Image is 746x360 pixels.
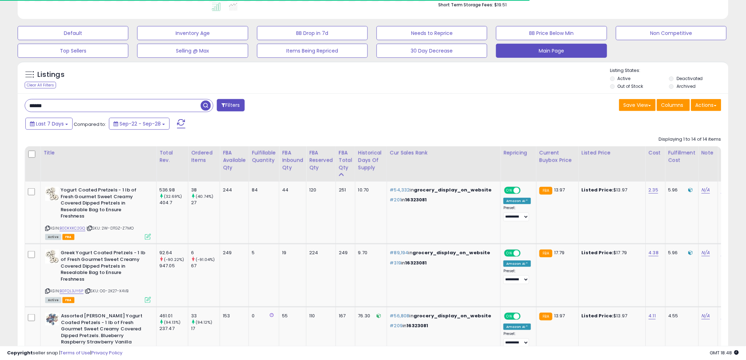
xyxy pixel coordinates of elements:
b: Listed Price: [582,249,614,256]
a: 4.11 [649,312,656,319]
span: grocery_display_on_website [414,312,491,319]
div: 10.70 [358,187,381,193]
button: Actions [691,99,721,111]
div: 5.96 [668,250,693,256]
div: 6 [191,250,220,256]
div: Total Rev. [159,149,185,164]
span: ON [505,313,514,319]
div: 55 [282,313,301,319]
span: grocery_display_on_website [412,249,490,256]
span: 17.79 [554,249,565,256]
p: Listing States: [610,67,728,74]
div: 5 [252,250,274,256]
div: Amazon AI * [503,198,531,204]
b: Yogurt Coated Pretzels - 1 lb of Fresh Gourmet Sweet Creamy Covered Dipped Pretzels in Resealable... [61,187,146,221]
div: $13.97 [582,187,640,193]
span: Columns [661,102,684,109]
div: 120 [309,187,330,193]
span: ON [505,250,514,256]
p: in [390,260,495,266]
div: 0 [252,313,274,319]
div: 5.96 [668,187,693,193]
div: FBA Total Qty [339,149,352,171]
div: Cost [649,149,662,157]
div: Preset: [503,269,531,285]
div: Fulfillable Quantity [252,149,276,164]
button: Items Being Repriced [257,44,368,58]
a: N/A [721,187,729,194]
label: Deactivated [677,75,703,81]
small: FBA [539,250,552,257]
span: 16323081 [407,322,428,329]
div: Preset: [503,331,531,347]
span: #319 [390,260,402,266]
div: $13.97 [582,313,640,319]
small: (32.69%) [164,194,182,199]
div: FBA Available Qty [223,149,246,171]
a: 4.38 [649,249,659,256]
label: Active [618,75,631,81]
small: (94.12%) [196,319,212,325]
span: #201 [390,196,402,203]
span: | SKU: 2W-DTGZ-Z7MO [86,225,134,231]
div: Cur Sales Rank [390,149,497,157]
div: $17.79 [582,250,640,256]
span: OFF [520,313,531,319]
small: FBA [539,313,552,321]
span: Compared to: [74,121,106,128]
span: #209 [390,322,403,329]
span: #89,194 [390,249,409,256]
button: Needs to Reprice [377,26,487,40]
div: ASIN: [45,187,151,239]
strong: Copyright [7,349,33,356]
a: 0.65 [721,249,731,256]
div: 9.70 [358,250,381,256]
div: 76.30 [358,313,381,319]
small: (40.74%) [196,194,213,199]
div: 237.47 [159,325,188,332]
span: 16323081 [405,260,427,266]
div: Amazon AI * [503,324,531,330]
div: 17 [191,325,220,332]
a: Terms of Use [60,349,90,356]
div: FBA Reserved Qty [309,149,333,171]
span: 13.97 [554,312,565,319]
a: N/A [721,312,729,319]
div: 33 [191,313,220,319]
b: Listed Price: [582,312,614,319]
small: (-90.22%) [164,257,184,262]
div: 224 [309,250,330,256]
button: BB Price Below Min [496,26,607,40]
div: Repricing [503,149,533,157]
b: Assorted [PERSON_NAME] Yogurt Coated Pretzels - 1 lb of Fresh Gourmet Sweet Creamy Covered Dipped... [61,313,147,347]
a: B0FQL3JY6P [60,288,84,294]
div: 110 [309,313,330,319]
small: (-91.04%) [196,257,215,262]
img: 41RiFgETBIL._SL40_.jpg [45,250,59,264]
button: Save View [619,99,656,111]
button: Filters [217,99,244,111]
div: 19 [282,250,301,256]
span: OFF [520,188,531,194]
div: 38 [191,187,220,193]
div: 536.98 [159,187,188,193]
span: FBA [62,234,74,240]
a: N/A [702,187,710,194]
span: OFF [520,250,531,256]
div: ASIN: [45,250,151,302]
p: in [390,250,495,256]
b: Short Term Storage Fees: [438,2,493,8]
div: 244 [223,187,243,193]
span: Last 7 Days [36,120,64,127]
h5: Listings [37,70,65,80]
div: Note [702,149,715,157]
div: 67 [191,263,220,269]
div: 404.7 [159,200,188,206]
b: Greek Yogurt Coated Pretzels - 1 lb of Fresh Gourmet Sweet Creamy Covered Dipped Pretzels in Rese... [61,250,146,284]
div: 251 [339,187,350,193]
span: All listings currently available for purchase on Amazon [45,234,61,240]
span: 16323081 [405,196,427,203]
div: 27 [191,200,220,206]
span: FBA [62,297,74,303]
div: Clear All Filters [25,82,56,89]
